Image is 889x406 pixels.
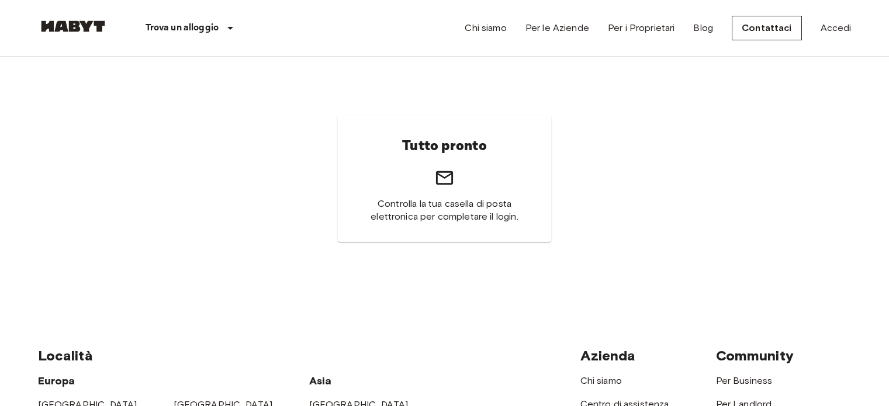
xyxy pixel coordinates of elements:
[309,374,332,387] span: Asia
[580,375,622,386] a: Chi siamo
[402,134,487,158] h6: Tutto pronto
[146,21,219,35] p: Trova un alloggio
[693,21,713,35] a: Blog
[716,347,794,364] span: Community
[465,21,506,35] a: Chi siamo
[525,21,589,35] a: Per le Aziende
[608,21,675,35] a: Per i Proprietari
[580,347,636,364] span: Azienda
[38,20,108,32] img: Habyt
[38,374,75,387] span: Europa
[821,21,852,35] a: Accedi
[38,347,93,364] span: Località
[732,16,802,40] a: Contattaci
[366,197,523,223] span: Controlla la tua casella di posta elettronica per completare il login.
[716,375,773,386] a: Per Business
